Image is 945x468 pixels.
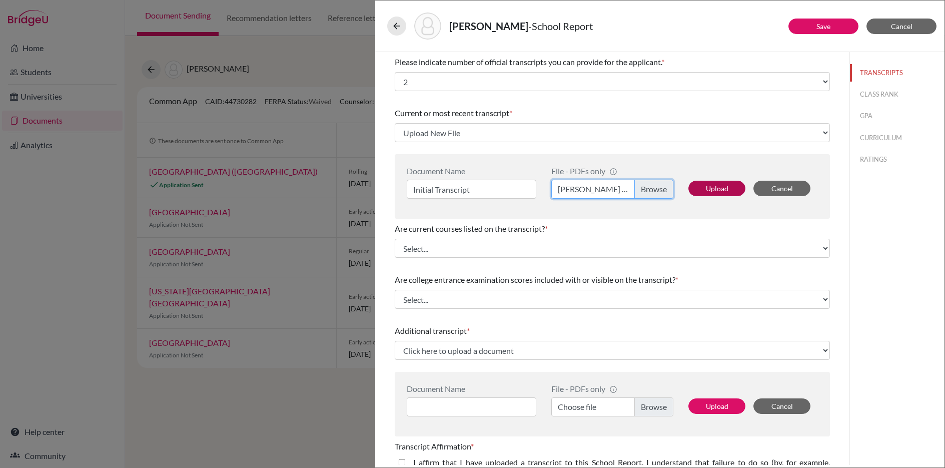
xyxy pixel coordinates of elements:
[850,129,944,147] button: CURRICULUM
[395,326,467,335] span: Additional transcript
[395,57,661,67] span: Please indicate number of official transcripts you can provide for the applicant.
[395,108,509,118] span: Current or most recent transcript
[609,385,617,393] span: info
[688,398,745,414] button: Upload
[407,384,536,393] div: Document Name
[395,275,675,284] span: Are college entrance examination scores included with or visible on the transcript?
[449,20,528,32] strong: [PERSON_NAME]
[407,166,536,176] div: Document Name
[551,397,673,416] label: Choose file
[395,441,471,451] span: Transcript Affirmation
[850,151,944,168] button: RATINGS
[850,86,944,103] button: CLASS RANK
[688,181,745,196] button: Upload
[551,384,673,393] div: File - PDFs only
[609,168,617,176] span: info
[850,107,944,125] button: GPA
[551,166,673,176] div: File - PDFs only
[850,64,944,82] button: TRANSCRIPTS
[395,224,545,233] span: Are current courses listed on the transcript?
[551,180,673,199] label: [PERSON_NAME] Newmark_IT.pdf
[753,181,810,196] button: Cancel
[753,398,810,414] button: Cancel
[528,20,593,32] span: - School Report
